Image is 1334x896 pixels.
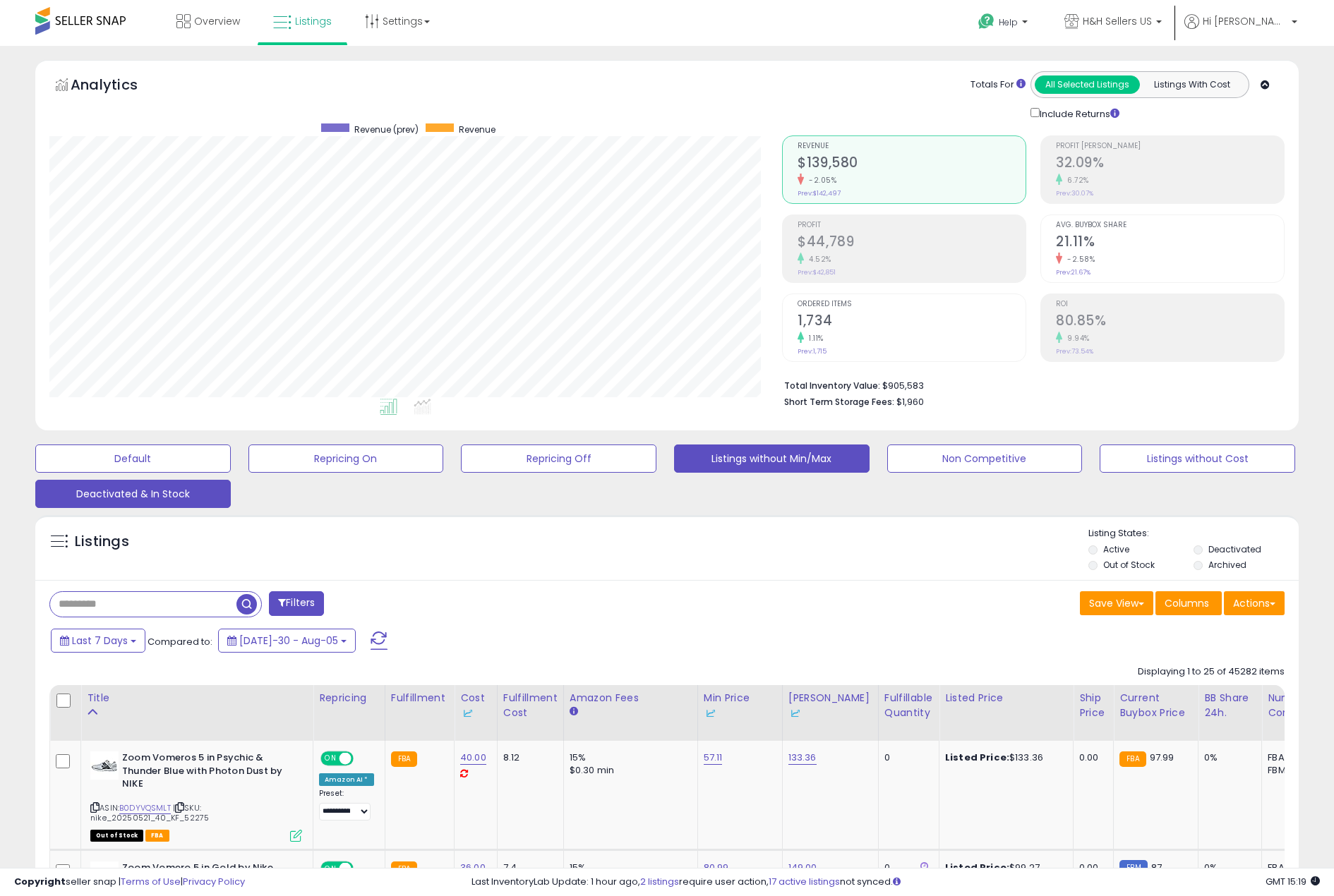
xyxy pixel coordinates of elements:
[391,751,417,767] small: FBA
[704,861,729,875] a: 80.99
[269,591,324,616] button: Filters
[798,222,1026,229] span: Profit
[1138,665,1285,679] div: Displaying 1 to 25 of 45282 items
[1268,751,1314,764] div: FBA: 7
[798,347,827,356] small: Prev: 1,715
[674,444,870,473] button: Listings without Min/Max
[804,333,824,344] small: 1.11%
[784,376,1274,393] li: $905,583
[90,751,302,840] div: ASIN:
[391,691,448,706] div: Fulfillment
[503,861,553,874] div: 7.4
[322,753,339,765] span: ON
[122,861,294,878] b: Zoom Vomero 5 in Gold by Nike
[1035,75,1140,94] button: All Selected Listings
[1268,861,1314,874] div: FBA: 6
[319,789,374,821] div: Preset:
[1224,591,1285,615] button: Actions
[319,691,379,706] div: Repricing
[248,444,444,473] button: Repricing On
[119,802,171,814] a: B0DYVQSMLT
[1208,543,1261,555] label: Deactivated
[704,691,776,720] div: Min Price
[1056,347,1093,356] small: Prev: 73.54%
[1056,313,1284,332] h2: 80.85%
[145,830,169,842] span: FBA
[1088,527,1298,540] p: Listing States:
[704,751,723,765] a: 57.11
[967,2,1042,46] a: Help
[798,189,841,198] small: Prev: $142,497
[1079,751,1102,764] div: 0.00
[788,751,817,765] a: 133.36
[896,395,924,408] span: $1,960
[90,751,119,780] img: 41dtXwbhaLL._SL40_.jpg
[788,691,872,720] div: [PERSON_NAME]
[90,830,143,842] span: All listings that are currently out of stock and unavailable for purchase on Amazon
[461,444,656,473] button: Repricing Off
[1155,591,1222,615] button: Columns
[354,123,419,135] span: Revenue (prev)
[788,706,872,720] div: Some or all of the values in this column are provided from Inventory Lab.
[1208,559,1246,571] label: Archived
[35,444,231,473] button: Default
[1100,444,1295,473] button: Listings without Cost
[1165,596,1209,610] span: Columns
[1079,691,1107,720] div: Ship Price
[1119,860,1147,875] small: FBM
[884,691,933,720] div: Fulfillable Quantity
[978,13,995,30] i: Get Help
[218,629,356,653] button: [DATE]-30 - Aug-05
[122,751,294,794] b: Zoom Vomeros 5 in Psychic & Thunder Blue with Photon Dust by NIKE
[769,875,840,888] a: 17 active listings
[640,875,679,888] a: 2 listings
[704,706,718,720] img: InventoryLab Logo
[148,635,212,648] span: Compared to:
[351,753,374,765] span: OFF
[788,861,817,875] a: 149.00
[391,861,417,877] small: FBA
[704,706,776,720] div: Some or all of the values in this column are provided from Inventory Lab.
[1103,543,1129,555] label: Active
[1151,861,1162,874] span: 87
[1062,175,1089,186] small: 6.72%
[884,861,928,874] div: 0
[798,155,1026,174] h2: $139,580
[14,875,66,888] strong: Copyright
[945,861,1009,874] b: Listed Price:
[1083,14,1152,28] span: H&H Sellers US
[945,861,1062,874] div: $99.27
[887,444,1083,473] button: Non Competitive
[884,751,928,764] div: 0
[71,75,165,98] h5: Analytics
[945,751,1062,764] div: $133.36
[295,14,332,28] span: Listings
[1056,155,1284,174] h2: 32.09%
[471,876,1321,889] div: Last InventoryLab Update: 1 hour ago, require user action, not synced.
[798,313,1026,332] h2: 1,734
[1204,691,1256,720] div: BB Share 24h.
[945,691,1067,706] div: Listed Price
[1056,189,1093,198] small: Prev: 30.07%
[788,706,803,720] img: InventoryLab Logo
[72,634,128,648] span: Last 7 Days
[1204,861,1251,874] div: 0%
[1062,333,1090,344] small: 9.94%
[999,16,1018,28] span: Help
[1056,268,1090,277] small: Prev: 21.67%
[798,268,836,277] small: Prev: $42,851
[322,862,339,874] span: ON
[51,629,145,653] button: Last 7 Days
[1184,14,1297,46] a: Hi [PERSON_NAME]
[1268,764,1314,777] div: FBM: 10
[798,234,1026,253] h2: $44,789
[503,691,558,720] div: Fulfillment Cost
[90,802,209,823] span: | SKU: nike_20250521_40_KF_52275
[1062,254,1095,265] small: -2.58%
[90,861,119,890] img: 31sz8Kff9nL._SL40_.jpg
[804,175,836,186] small: -2.05%
[239,634,338,648] span: [DATE]-30 - Aug-05
[35,480,231,508] button: Deactivated & In Stock
[1119,691,1192,720] div: Current Buybox Price
[1020,105,1136,121] div: Include Returns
